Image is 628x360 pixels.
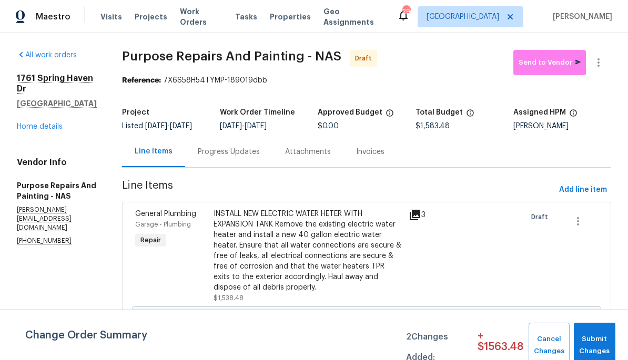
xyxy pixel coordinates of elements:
[122,180,555,200] span: Line Items
[386,109,394,122] span: The total cost of line items that have been approved by both Opendoor and the Trade Partner. This...
[214,295,244,301] span: $1,538.48
[245,122,267,130] span: [DATE]
[17,123,63,130] a: Home details
[198,147,260,157] div: Progress Updates
[323,6,384,27] span: Geo Assignments
[17,180,97,201] h5: Purpose Repairs And Painting - NAS
[170,122,192,130] span: [DATE]
[285,147,331,157] div: Attachments
[519,57,581,69] span: Send to Vendor
[36,12,70,22] span: Maestro
[555,180,611,200] button: Add line item
[122,109,149,116] h5: Project
[579,333,610,357] span: Submit Changes
[513,122,611,130] div: [PERSON_NAME]
[135,12,167,22] span: Projects
[135,210,196,218] span: General Plumbing
[466,109,474,122] span: The total cost of line items that have been proposed by Opendoor. This sum includes line items th...
[122,50,341,63] span: Purpose Repairs And Painting - NAS
[145,122,192,130] span: -
[355,53,376,64] span: Draft
[220,122,242,130] span: [DATE]
[17,52,77,59] a: All work orders
[318,122,339,130] span: $0.00
[136,235,165,245] span: Repair
[135,221,191,228] span: Garage - Plumbing
[122,122,192,130] span: Listed
[531,212,552,222] span: Draft
[513,50,586,75] button: Send to Vendor
[409,209,441,221] div: 3
[122,75,611,86] div: 7X6S58H54TYMP-189019dbb
[220,122,267,130] span: -
[214,209,403,293] div: INSTALL NEW ELECTRIC WATER HETER WITH EXPANSION TANK Remove the existing electric water heater an...
[318,109,382,116] h5: Approved Budget
[122,77,161,84] b: Reference:
[569,109,578,122] span: The hpm assigned to this work order.
[100,12,122,22] span: Visits
[402,6,410,17] div: 29
[135,146,173,157] div: Line Items
[534,333,564,357] span: Cancel Changes
[549,12,612,22] span: [PERSON_NAME]
[180,6,222,27] span: Work Orders
[416,109,463,116] h5: Total Budget
[356,147,384,157] div: Invoices
[559,183,607,197] span: Add line item
[416,122,450,130] span: $1,583.48
[513,109,566,116] h5: Assigned HPM
[145,122,167,130] span: [DATE]
[235,13,257,20] span: Tasks
[270,12,311,22] span: Properties
[220,109,295,116] h5: Work Order Timeline
[427,12,499,22] span: [GEOGRAPHIC_DATA]
[17,157,97,168] h4: Vendor Info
